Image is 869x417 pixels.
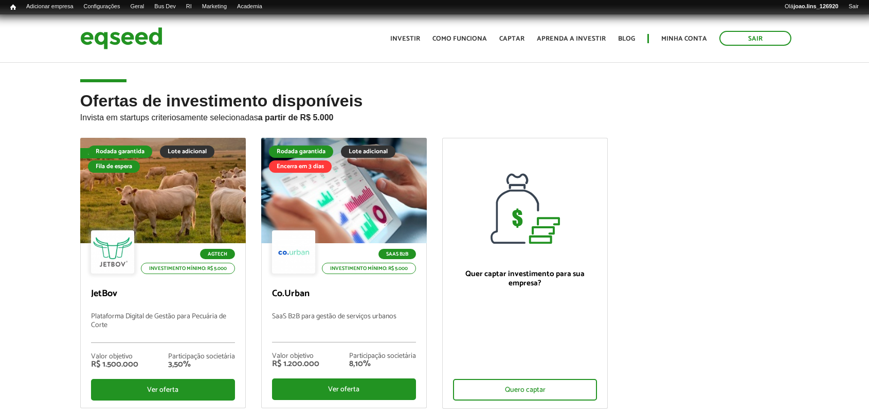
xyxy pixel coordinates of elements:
p: JetBov [91,288,235,300]
a: Sair [843,3,864,11]
h2: Ofertas de investimento disponíveis [80,92,789,138]
a: RI [181,3,197,11]
div: Rodada garantida [269,146,333,158]
div: 3,50% [168,360,235,369]
a: Geral [125,3,149,11]
div: Valor objetivo [272,353,319,360]
strong: a partir de R$ 5.000 [258,113,334,122]
a: Bus Dev [149,3,181,11]
a: Investir [390,35,420,42]
a: Fila de espera Rodada garantida Lote adicional Fila de espera Agtech Investimento mínimo: R$ 5.00... [80,138,246,408]
div: Rodada garantida [88,146,152,158]
div: Participação societária [168,353,235,360]
span: Início [10,4,16,11]
a: Blog [618,35,635,42]
div: Encerra em 3 dias [269,160,332,173]
p: Agtech [200,249,235,259]
div: Lote adicional [341,146,395,158]
a: Olájoao.lins_126920 [780,3,843,11]
a: Rodada garantida Lote adicional Encerra em 3 dias SaaS B2B Investimento mínimo: R$ 5.000 Co.Urban... [261,138,427,408]
div: Ver oferta [91,379,235,401]
div: 8,10% [349,360,416,368]
a: Início [5,3,21,12]
p: Quer captar investimento para sua empresa? [453,269,597,288]
a: Marketing [197,3,232,11]
a: Captar [499,35,524,42]
a: Quer captar investimento para sua empresa? Quero captar [442,138,608,409]
p: SaaS B2B [378,249,416,259]
a: Configurações [79,3,125,11]
div: R$ 1.500.000 [91,360,138,369]
a: Sair [719,31,791,46]
div: Participação societária [349,353,416,360]
p: Investimento mínimo: R$ 5.000 [141,263,235,274]
p: SaaS B2B para gestão de serviços urbanos [272,313,416,342]
div: Ver oferta [272,378,416,400]
div: Quero captar [453,379,597,401]
div: Fila de espera [88,160,140,173]
a: Adicionar empresa [21,3,79,11]
div: Valor objetivo [91,353,138,360]
p: Invista em startups criteriosamente selecionadas [80,110,789,122]
img: EqSeed [80,25,162,52]
p: Plataforma Digital de Gestão para Pecuária de Corte [91,313,235,343]
p: Investimento mínimo: R$ 5.000 [322,263,416,274]
a: Academia [232,3,267,11]
div: R$ 1.200.000 [272,360,319,368]
p: Co.Urban [272,288,416,300]
a: Minha conta [661,35,707,42]
div: Lote adicional [160,146,214,158]
div: Fila de espera [80,148,133,158]
strong: joao.lins_126920 [793,3,838,9]
a: Aprenda a investir [537,35,606,42]
a: Como funciona [432,35,487,42]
